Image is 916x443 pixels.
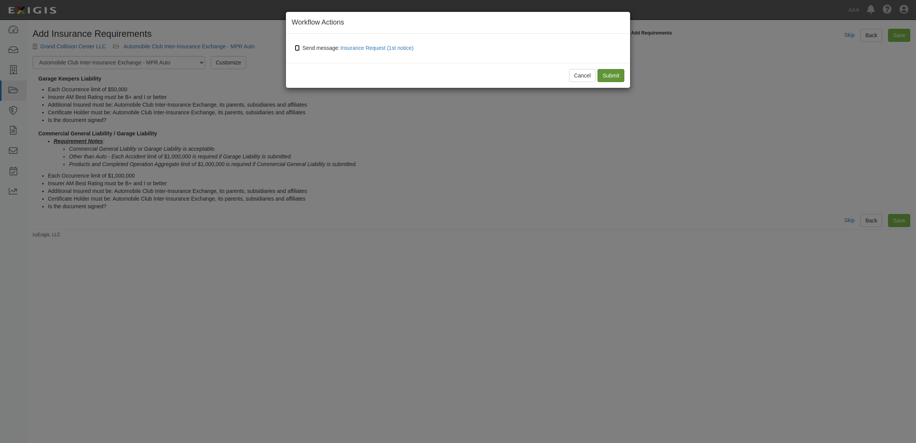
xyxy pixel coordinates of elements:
span: Insurance Request (1st notice) [340,45,414,51]
button: Send message: [340,43,417,53]
span: Send message: [302,45,417,51]
button: Cancel [569,69,596,82]
h4: Workflow Actions [292,18,624,28]
input: Submit [598,69,624,82]
input: Send message:Insurance Request (1st notice) [295,45,300,51]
